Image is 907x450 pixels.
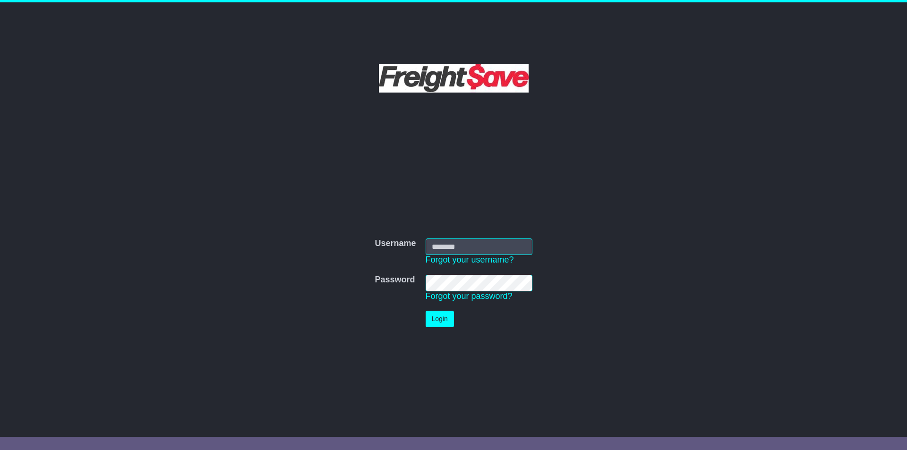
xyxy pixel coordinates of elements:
a: Forgot your password? [426,291,513,301]
button: Login [426,311,454,327]
a: Forgot your username? [426,255,514,264]
label: Password [375,275,415,285]
img: Freight Save [379,64,529,93]
label: Username [375,238,416,249]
